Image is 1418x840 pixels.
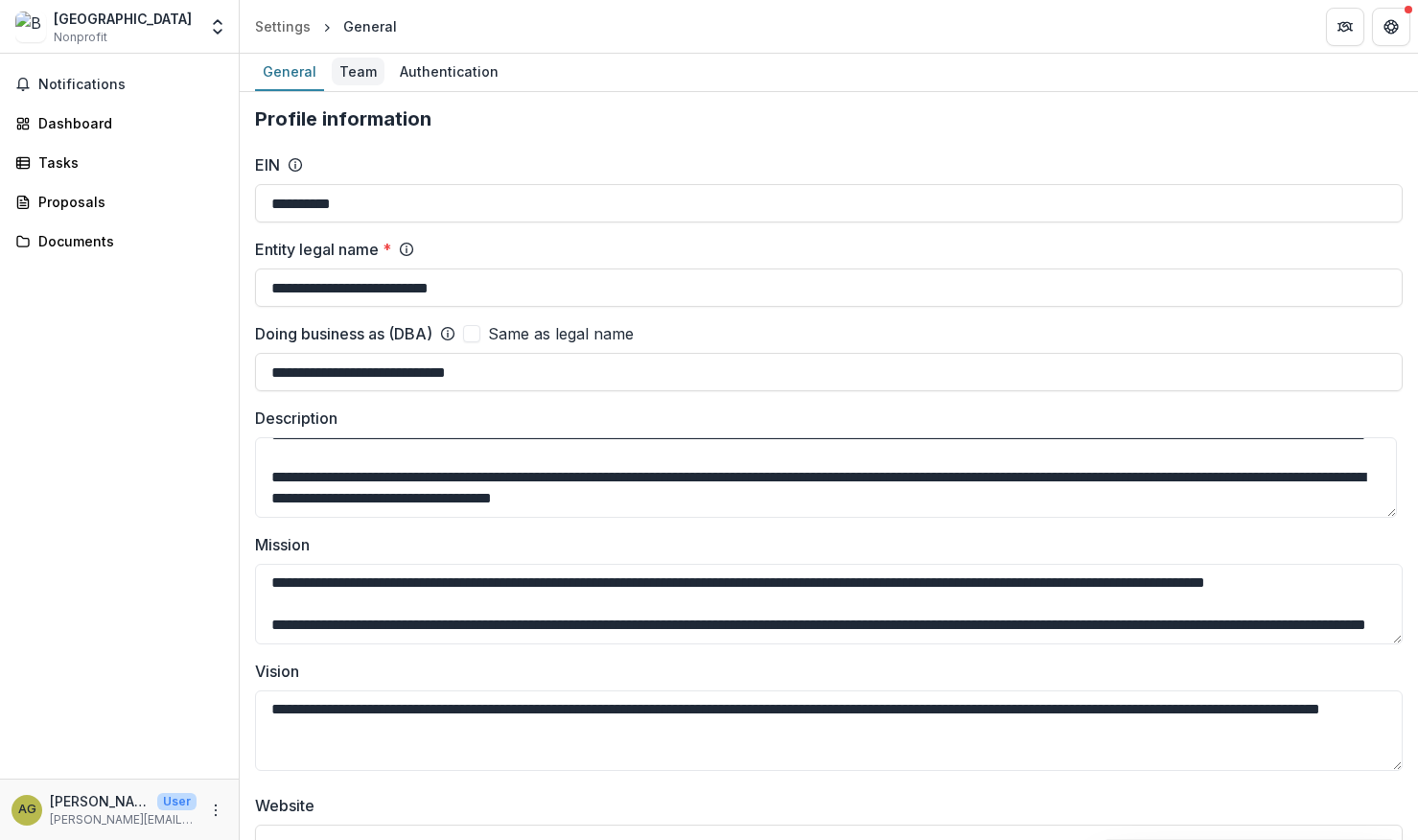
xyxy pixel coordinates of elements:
p: User [157,793,197,810]
span: Same as legal name [488,322,634,345]
a: General [255,54,324,91]
button: Notifications [8,69,231,100]
div: Settings [255,16,311,36]
label: Vision [255,660,1391,683]
label: EIN [255,153,280,176]
div: Amy White Graves [18,804,36,816]
p: [PERSON_NAME][EMAIL_ADDRESS][DOMAIN_NAME] [50,811,197,828]
div: Authentication [392,58,506,85]
div: Proposals [38,192,216,212]
label: Description [255,407,1391,430]
a: Authentication [392,54,506,91]
label: Mission [255,533,1391,556]
nav: breadcrumb [247,12,405,40]
span: Notifications [38,77,223,93]
button: More [204,799,227,822]
a: Tasks [8,147,231,178]
div: [GEOGRAPHIC_DATA] [54,9,192,29]
a: Documents [8,225,231,257]
button: Open entity switcher [204,8,231,46]
label: Entity legal name [255,238,391,261]
a: Settings [247,12,318,40]
span: Nonprofit [54,29,107,46]
label: Website [255,794,1391,817]
button: Partners [1326,8,1364,46]
div: General [343,16,397,36]
a: Dashboard [8,107,231,139]
div: Tasks [38,152,216,173]
div: Team [332,58,384,85]
div: General [255,58,324,85]
label: Doing business as (DBA) [255,322,432,345]
h2: Profile information [255,107,1403,130]
p: [PERSON_NAME] [PERSON_NAME] [50,791,150,811]
div: Dashboard [38,113,216,133]
a: Team [332,54,384,91]
a: Proposals [8,186,231,218]
div: Documents [38,231,216,251]
button: Get Help [1372,8,1410,46]
img: Brooklyn Children's Theatre [15,12,46,42]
